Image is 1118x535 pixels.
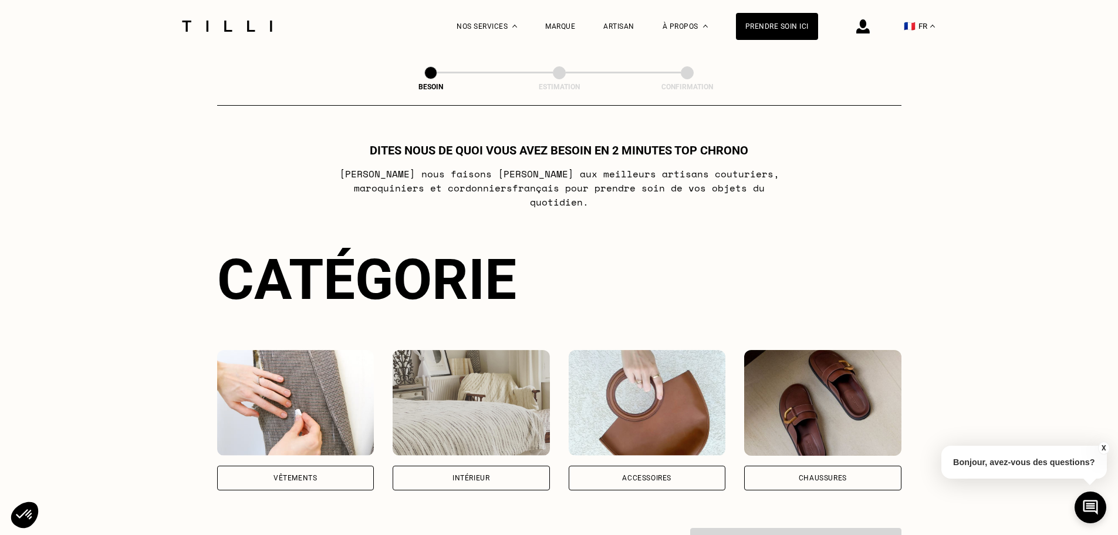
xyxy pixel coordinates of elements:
[545,22,575,31] a: Marque
[622,475,671,482] div: Accessoires
[372,83,489,91] div: Besoin
[941,446,1107,479] p: Bonjour, avez-vous des questions?
[452,475,489,482] div: Intérieur
[603,22,634,31] a: Artisan
[273,475,317,482] div: Vêtements
[930,25,935,28] img: menu déroulant
[370,143,748,157] h1: Dites nous de quoi vous avez besoin en 2 minutes top chrono
[217,350,374,456] img: Vêtements
[512,25,517,28] img: Menu déroulant
[326,167,792,209] p: [PERSON_NAME] nous faisons [PERSON_NAME] aux meilleurs artisans couturiers , maroquiniers et cord...
[629,83,746,91] div: Confirmation
[178,21,276,32] img: Logo du service de couturière Tilli
[1097,442,1109,455] button: X
[393,350,550,456] img: Intérieur
[904,21,916,32] span: 🇫🇷
[856,19,870,33] img: icône connexion
[799,475,847,482] div: Chaussures
[217,247,901,312] div: Catégorie
[736,13,818,40] a: Prendre soin ici
[744,350,901,456] img: Chaussures
[569,350,726,456] img: Accessoires
[703,25,708,28] img: Menu déroulant à propos
[501,83,618,91] div: Estimation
